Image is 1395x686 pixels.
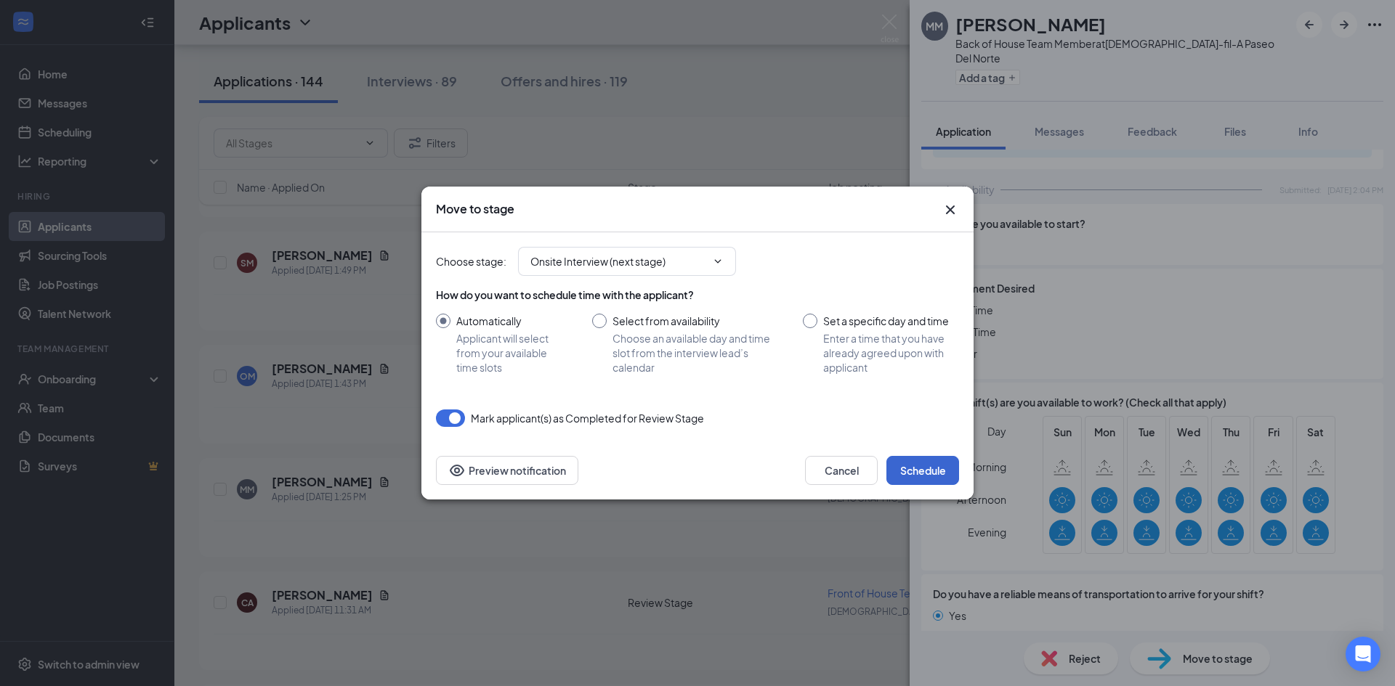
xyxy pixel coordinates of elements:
button: Close [942,201,959,219]
h3: Move to stage [436,201,514,217]
div: Open Intercom Messenger [1346,637,1380,671]
button: Schedule [886,456,959,485]
svg: ChevronDown [712,256,724,267]
button: Cancel [805,456,878,485]
span: Choose stage : [436,253,506,269]
svg: Eye [448,462,466,479]
div: How do you want to schedule time with the applicant? [436,287,959,302]
span: Mark applicant(s) as Completed for Review Stage [471,409,704,427]
svg: Cross [942,201,959,219]
button: Preview notificationEye [436,456,578,485]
